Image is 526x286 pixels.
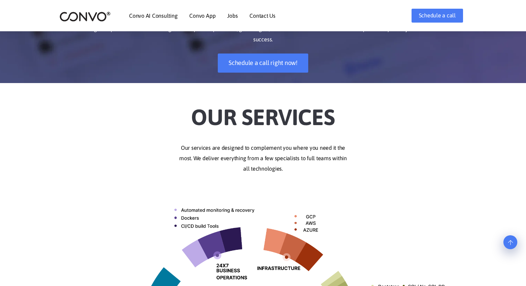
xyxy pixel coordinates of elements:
[129,13,177,18] a: Convo AI Consulting
[189,13,215,18] a: Convo App
[249,13,276,18] a: Contact Us
[59,11,111,22] img: logo_2.png
[70,143,456,174] p: Our services are designed to complement you where you need it the most. We deliver everything fro...
[412,9,463,23] a: Schedule a call
[218,54,308,73] a: Schedule a call right now!
[70,93,456,132] h2: Our Services
[227,13,238,18] a: Jobs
